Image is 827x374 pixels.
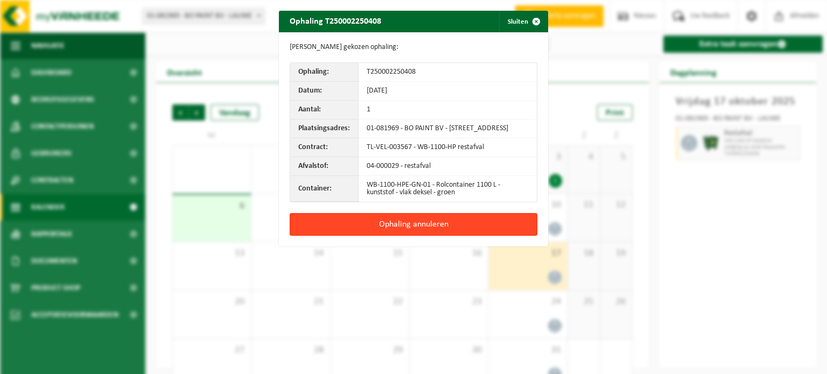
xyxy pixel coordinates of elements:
td: TL-VEL-003567 - WB-1100-HP restafval [359,138,537,157]
th: Datum: [290,82,359,101]
td: T250002250408 [359,63,537,82]
th: Afvalstof: [290,157,359,176]
td: 1 [359,101,537,119]
button: Ophaling annuleren [290,213,537,236]
td: WB-1100-HPE-GN-01 - Rolcontainer 1100 L - kunststof - vlak deksel - groen [359,176,537,202]
th: Plaatsingsadres: [290,119,359,138]
td: [DATE] [359,82,537,101]
td: 04-000029 - restafval [359,157,537,176]
p: [PERSON_NAME] gekozen ophaling: [290,43,537,52]
th: Contract: [290,138,359,157]
th: Aantal: [290,101,359,119]
h2: Ophaling T250002250408 [279,11,392,31]
button: Sluiten [499,11,547,32]
th: Container: [290,176,359,202]
td: 01-081969 - BO PAINT BV - [STREET_ADDRESS] [359,119,537,138]
th: Ophaling: [290,63,359,82]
